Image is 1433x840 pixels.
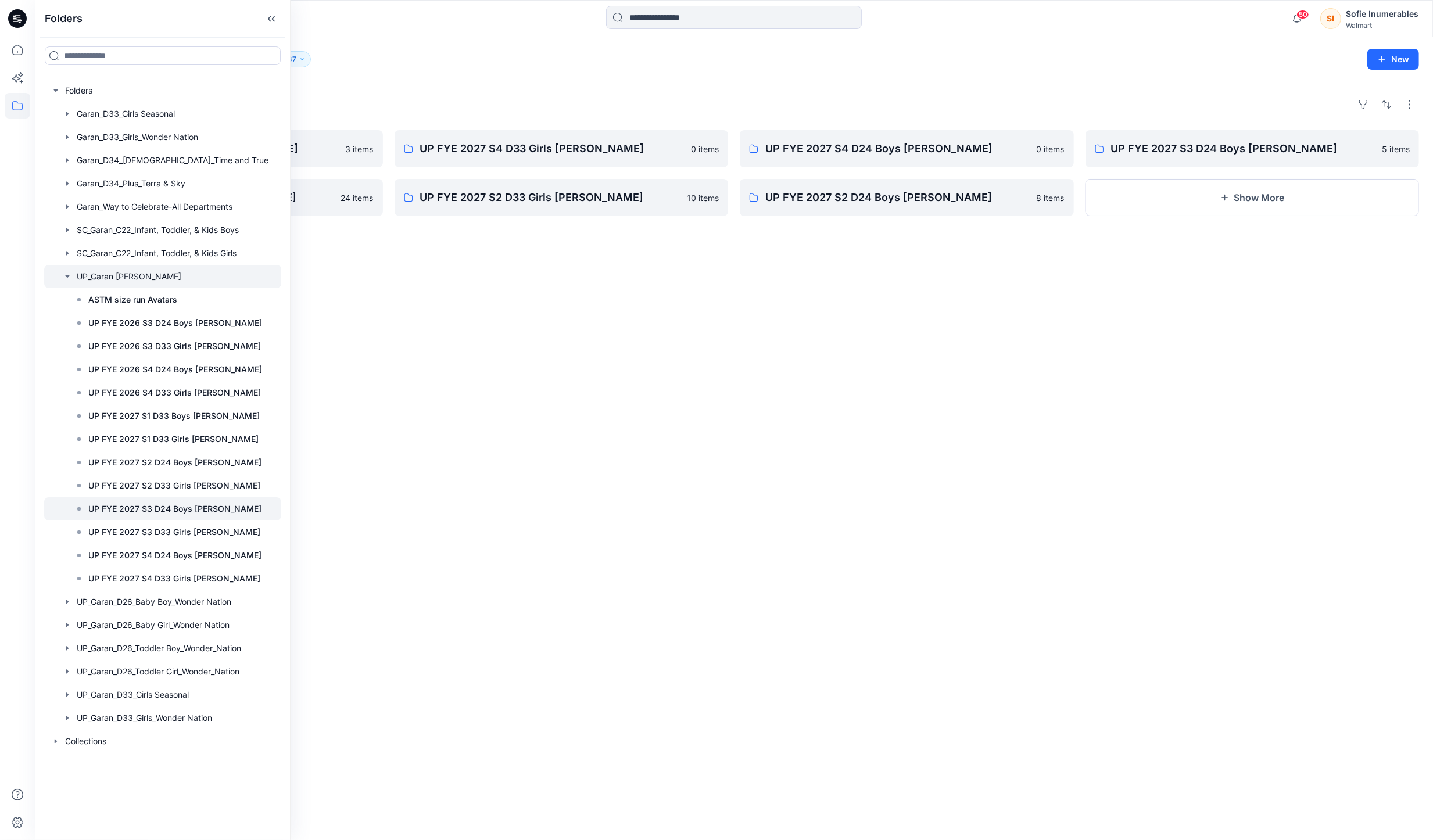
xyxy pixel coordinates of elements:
[88,455,261,469] p: UP FYE 2027 S2 D24 Boys [PERSON_NAME]
[88,548,261,562] p: UP FYE 2027 S4 D24 Boys [PERSON_NAME]
[765,189,1030,206] p: UP FYE 2027 S2 D24 Boys [PERSON_NAME]
[1367,49,1419,70] button: New
[88,479,260,493] p: UP FYE 2027 S2 D33 Girls [PERSON_NAME]
[395,179,729,216] a: UP FYE 2027 S2 D33 Girls [PERSON_NAME]10 items
[88,502,261,516] p: UP FYE 2027 S3 D24 Boys [PERSON_NAME]
[1296,10,1309,19] span: 50
[88,339,261,353] p: UP FYE 2026 S3 D33 Girls [PERSON_NAME]
[1382,143,1410,155] p: 5 items
[1346,21,1418,30] div: Walmart
[740,179,1074,216] a: UP FYE 2027 S2 D24 Boys [PERSON_NAME]8 items
[740,130,1074,167] a: UP FYE 2027 S4 D24 Boys [PERSON_NAME]0 items
[88,525,260,539] p: UP FYE 2027 S3 D33 Girls [PERSON_NAME]
[288,53,296,66] p: 37
[1111,141,1375,157] p: UP FYE 2027 S3 D24 Boys [PERSON_NAME]
[687,192,719,204] p: 10 items
[88,362,262,376] p: UP FYE 2026 S4 D24 Boys [PERSON_NAME]
[88,293,177,307] p: ASTM size run Avatars
[691,143,719,155] p: 0 items
[88,432,259,446] p: UP FYE 2027 S1 D33 Girls [PERSON_NAME]
[420,189,680,206] p: UP FYE 2027 S2 D33 Girls [PERSON_NAME]
[1037,192,1065,204] p: 8 items
[1320,8,1341,29] div: SI
[88,409,260,423] p: UP FYE 2027 S1 D33 Boys [PERSON_NAME]
[346,143,374,155] p: 3 items
[420,141,685,157] p: UP FYE 2027 S4 D33 Girls [PERSON_NAME]
[1086,179,1420,216] button: Show More
[88,386,261,400] p: UP FYE 2026 S4 D33 Girls [PERSON_NAME]
[1037,143,1065,155] p: 0 items
[88,316,262,330] p: UP FYE 2026 S3 D24 Boys [PERSON_NAME]
[273,51,311,67] button: 37
[88,572,260,586] p: UP FYE 2027 S4 D33 Girls [PERSON_NAME]
[765,141,1030,157] p: UP FYE 2027 S4 D24 Boys [PERSON_NAME]
[341,192,374,204] p: 24 items
[1346,7,1418,21] div: Sofie Inumerables
[395,130,729,167] a: UP FYE 2027 S4 D33 Girls [PERSON_NAME]0 items
[1086,130,1420,167] a: UP FYE 2027 S3 D24 Boys [PERSON_NAME]5 items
